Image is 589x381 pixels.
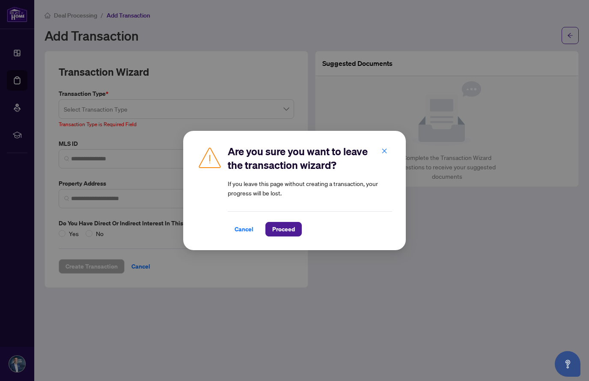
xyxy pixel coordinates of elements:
[265,222,302,236] button: Proceed
[272,222,295,236] span: Proceed
[228,145,392,172] h2: Are you sure you want to leave the transaction wizard?
[235,222,253,236] span: Cancel
[228,222,260,236] button: Cancel
[228,179,392,198] article: If you leave this page without creating a transaction, your progress will be lost.
[555,351,580,377] button: Open asap
[381,148,387,154] span: close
